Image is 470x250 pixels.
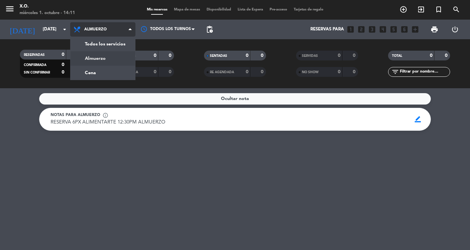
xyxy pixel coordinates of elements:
[210,54,227,58] span: SENTADAS
[445,20,465,39] div: LOG OUT
[171,8,203,11] span: Mapa de mesas
[84,27,107,32] span: Almuerzo
[435,6,443,13] i: turned_in_not
[144,8,171,11] span: Mis reservas
[5,22,39,37] i: [DATE]
[399,68,450,75] input: Filtrar por nombre...
[154,53,156,58] strong: 0
[24,53,45,57] span: RESERVADAS
[221,95,249,103] span: Ocultar nota
[417,6,425,13] i: exit_to_app
[24,71,50,74] span: SIN CONFIRMAR
[452,6,460,13] i: search
[346,25,355,34] i: looks_one
[400,25,409,34] i: looks_6
[70,51,135,66] a: Almuerzo
[338,70,340,74] strong: 0
[430,53,432,58] strong: 0
[379,25,387,34] i: looks_4
[451,25,459,33] i: power_settings_new
[261,70,265,74] strong: 0
[169,53,173,58] strong: 0
[310,27,344,32] span: Reservas para
[62,52,64,57] strong: 0
[20,3,75,10] div: X.O.
[431,25,438,33] span: print
[206,25,213,33] span: pending_actions
[70,66,135,80] a: Cena
[261,53,265,58] strong: 0
[5,4,15,16] button: menu
[5,4,15,14] i: menu
[61,25,69,33] i: arrow_drop_down
[368,25,376,34] i: looks_3
[412,113,424,125] span: border_color
[20,10,75,16] div: miércoles 1. octubre - 14:11
[70,37,135,51] a: Todos los servicios
[246,53,248,58] strong: 0
[357,25,366,34] i: looks_two
[353,53,357,58] strong: 0
[203,8,234,11] span: Disponibilidad
[51,112,100,119] span: Notas para almuerzo
[210,71,234,74] span: RE AGENDADA
[302,71,319,74] span: NO SHOW
[234,8,266,11] span: Lista de Espera
[392,54,402,58] span: TOTAL
[62,62,64,67] strong: 0
[154,70,156,74] strong: 0
[302,54,318,58] span: SERVIDAS
[62,70,64,75] strong: 0
[24,63,46,67] span: CONFIRMADA
[353,70,357,74] strong: 0
[169,70,173,74] strong: 0
[411,25,419,34] i: add_box
[51,120,165,125] span: RESERVA 6PX ALIMENTARTE 12:30PM ALMUERZO
[290,8,327,11] span: Tarjetas de regalo
[391,68,399,76] i: filter_list
[389,25,398,34] i: looks_5
[338,53,340,58] strong: 0
[246,70,248,74] strong: 0
[445,53,449,58] strong: 0
[266,8,290,11] span: Pre-acceso
[102,112,108,118] span: info_outline
[399,6,407,13] i: add_circle_outline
